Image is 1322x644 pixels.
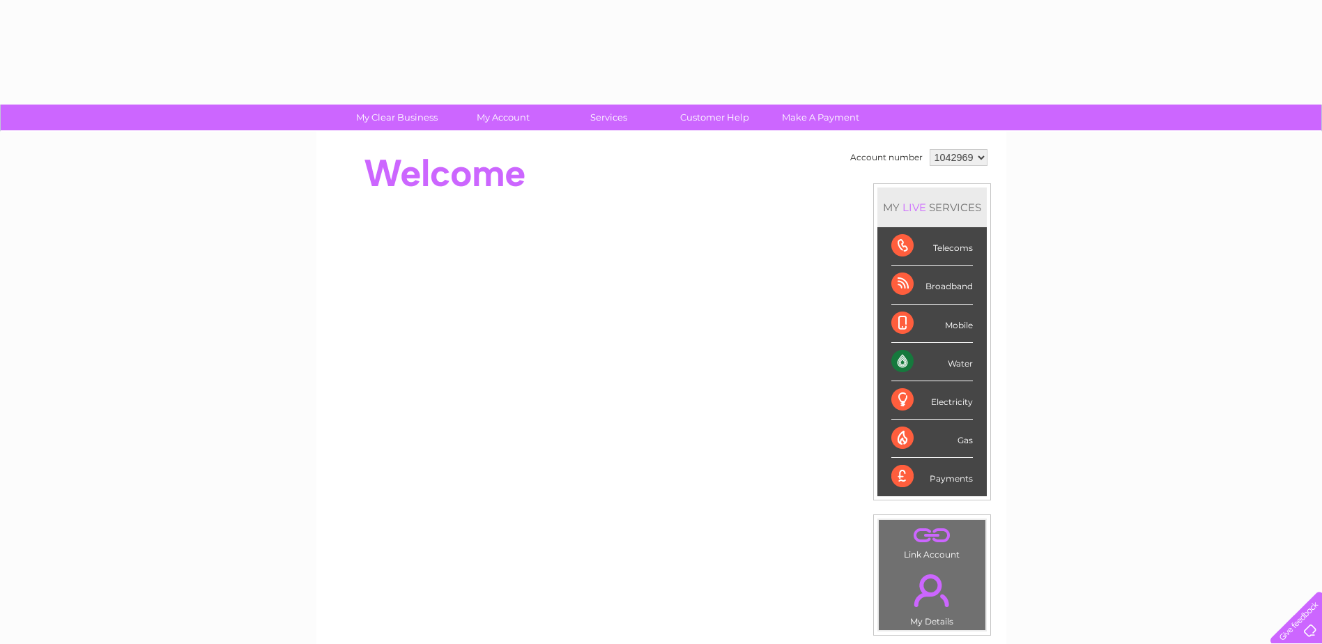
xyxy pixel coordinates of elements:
[891,381,973,420] div: Electricity
[445,105,560,130] a: My Account
[891,266,973,304] div: Broadband
[878,562,986,631] td: My Details
[339,105,454,130] a: My Clear Business
[882,566,982,615] a: .
[891,420,973,458] div: Gas
[891,305,973,343] div: Mobile
[551,105,666,130] a: Services
[882,523,982,548] a: .
[657,105,772,130] a: Customer Help
[763,105,878,130] a: Make A Payment
[891,227,973,266] div: Telecoms
[891,458,973,496] div: Payments
[891,343,973,381] div: Water
[878,519,986,563] td: Link Account
[900,201,929,214] div: LIVE
[877,187,987,227] div: MY SERVICES
[847,146,926,169] td: Account number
